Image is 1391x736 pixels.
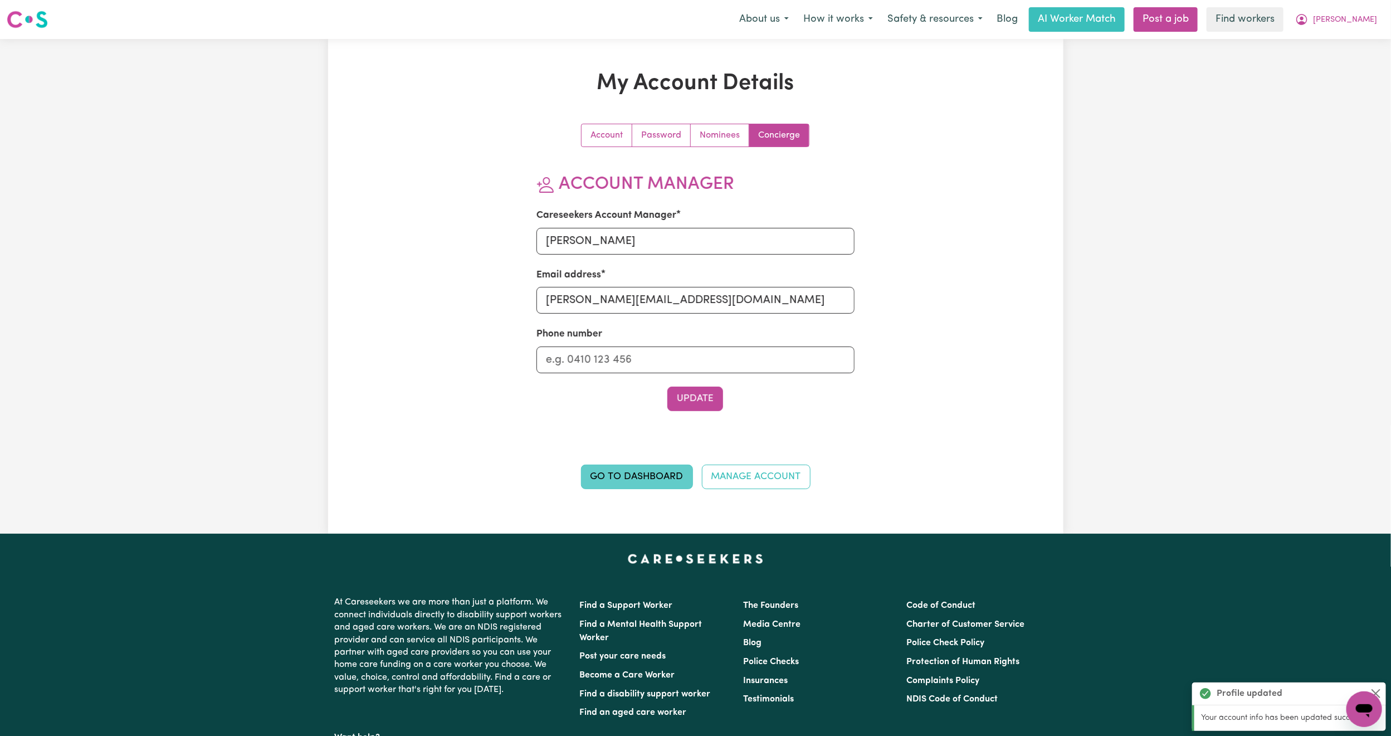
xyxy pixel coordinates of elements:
[580,601,673,610] a: Find a Support Worker
[582,124,632,147] a: Update your account
[536,287,855,314] input: e.g. amanda@careseekers.com.au
[536,174,855,195] h2: Account Manager
[906,676,979,685] a: Complaints Policy
[632,124,691,147] a: Update your password
[906,638,984,647] a: Police Check Policy
[906,620,1024,629] a: Charter of Customer Service
[1288,8,1384,31] button: My Account
[7,7,48,32] a: Careseekers logo
[457,70,934,97] h1: My Account Details
[749,124,809,147] a: Update account manager
[1029,7,1125,32] a: AI Worker Match
[796,8,880,31] button: How it works
[580,671,675,680] a: Become a Care Worker
[906,657,1019,666] a: Protection of Human Rights
[580,620,702,642] a: Find a Mental Health Support Worker
[536,268,601,282] label: Email address
[732,8,796,31] button: About us
[1346,691,1382,727] iframe: Button to launch messaging window, conversation in progress
[743,695,794,704] a: Testimonials
[628,554,763,563] a: Careseekers home page
[1313,14,1377,26] span: [PERSON_NAME]
[1217,687,1282,700] strong: Profile updated
[743,601,798,610] a: The Founders
[743,657,799,666] a: Police Checks
[743,676,788,685] a: Insurances
[667,387,723,411] button: Update
[7,9,48,30] img: Careseekers logo
[1369,687,1383,700] button: Close
[536,208,676,223] label: Careseekers Account Manager
[536,327,602,342] label: Phone number
[691,124,749,147] a: Update your nominees
[335,592,567,700] p: At Careseekers we are more than just a platform. We connect individuals directly to disability su...
[702,465,811,489] a: Manage Account
[743,638,762,647] a: Blog
[1207,7,1283,32] a: Find workers
[990,7,1024,32] a: Blog
[580,708,687,717] a: Find an aged care worker
[906,601,975,610] a: Code of Conduct
[1201,712,1379,724] p: Your account info has been updated successfully
[1134,7,1198,32] a: Post a job
[580,652,666,661] a: Post your care needs
[580,690,711,699] a: Find a disability support worker
[743,620,801,629] a: Media Centre
[536,228,855,255] input: e.g. Amanda van Eldik
[880,8,990,31] button: Safety & resources
[581,465,693,489] a: Go to Dashboard
[536,347,855,373] input: e.g. 0410 123 456
[906,695,998,704] a: NDIS Code of Conduct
